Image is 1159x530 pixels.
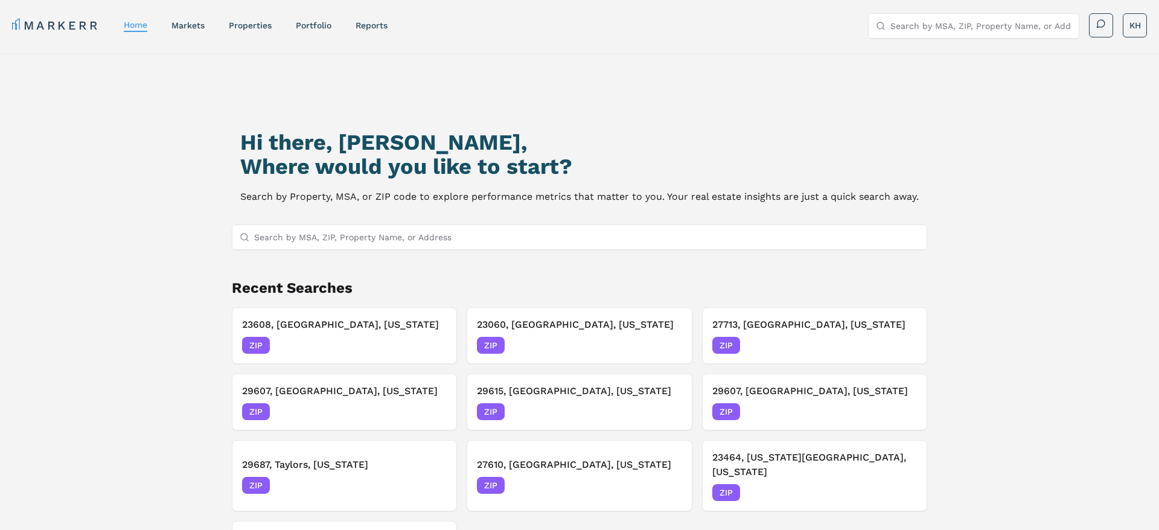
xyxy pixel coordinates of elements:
[890,406,917,418] span: [DATE]
[712,337,740,354] span: ZIP
[124,20,147,30] a: home
[477,403,505,420] span: ZIP
[467,374,692,430] button: Remove 29615, Greenville, South Carolina29615, [GEOGRAPHIC_DATA], [US_STATE]ZIP[DATE]
[477,477,505,494] span: ZIP
[467,307,692,364] button: Remove 23060, Glen Allen, Virginia23060, [GEOGRAPHIC_DATA], [US_STATE]ZIP[DATE]
[712,484,740,501] span: ZIP
[1129,19,1141,31] span: KH
[229,21,272,30] a: properties
[890,14,1071,38] input: Search by MSA, ZIP, Property Name, or Address
[1123,13,1147,37] button: KH
[254,225,919,249] input: Search by MSA, ZIP, Property Name, or Address
[171,21,205,30] a: markets
[477,384,682,398] h3: 29615, [GEOGRAPHIC_DATA], [US_STATE]
[242,384,447,398] h3: 29607, [GEOGRAPHIC_DATA], [US_STATE]
[712,403,740,420] span: ZIP
[477,458,682,472] h3: 27610, [GEOGRAPHIC_DATA], [US_STATE]
[702,440,927,511] button: Remove 23464, Virginia Beach, Virginia23464, [US_STATE][GEOGRAPHIC_DATA], [US_STATE]ZIP[DATE]
[232,440,457,511] button: Remove 29687, Taylors, South Carolina29687, Taylors, [US_STATE]ZIP[DATE]
[702,307,927,364] button: Remove 27713, Durham, North Carolina27713, [GEOGRAPHIC_DATA], [US_STATE]ZIP[DATE]
[240,188,919,205] p: Search by Property, MSA, or ZIP code to explore performance metrics that matter to you. Your real...
[655,339,682,351] span: [DATE]
[242,477,270,494] span: ZIP
[655,479,682,491] span: [DATE]
[356,21,388,30] a: reports
[477,337,505,354] span: ZIP
[12,17,100,34] a: MARKERR
[712,318,917,332] h3: 27713, [GEOGRAPHIC_DATA], [US_STATE]
[712,450,917,479] h3: 23464, [US_STATE][GEOGRAPHIC_DATA], [US_STATE]
[467,440,692,511] button: Remove 27610, Raleigh, North Carolina27610, [GEOGRAPHIC_DATA], [US_STATE]ZIP[DATE]
[477,318,682,332] h3: 23060, [GEOGRAPHIC_DATA], [US_STATE]
[240,155,919,179] h2: Where would you like to start?
[296,21,331,30] a: Portfolio
[420,339,447,351] span: [DATE]
[890,487,917,499] span: [DATE]
[232,307,457,364] button: Remove 23608, Newport News, Virginia23608, [GEOGRAPHIC_DATA], [US_STATE]ZIP[DATE]
[420,406,447,418] span: [DATE]
[240,130,919,155] h1: Hi there, [PERSON_NAME],
[242,458,447,472] h3: 29687, Taylors, [US_STATE]
[890,339,917,351] span: [DATE]
[242,318,447,332] h3: 23608, [GEOGRAPHIC_DATA], [US_STATE]
[242,403,270,420] span: ZIP
[712,384,917,398] h3: 29607, [GEOGRAPHIC_DATA], [US_STATE]
[242,337,270,354] span: ZIP
[232,278,927,298] h2: Recent Searches
[702,374,927,430] button: Remove 29607, Greenville, South Carolina29607, [GEOGRAPHIC_DATA], [US_STATE]ZIP[DATE]
[420,479,447,491] span: [DATE]
[655,406,682,418] span: [DATE]
[232,374,457,430] button: Remove 29607, Greenville, South Carolina29607, [GEOGRAPHIC_DATA], [US_STATE]ZIP[DATE]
